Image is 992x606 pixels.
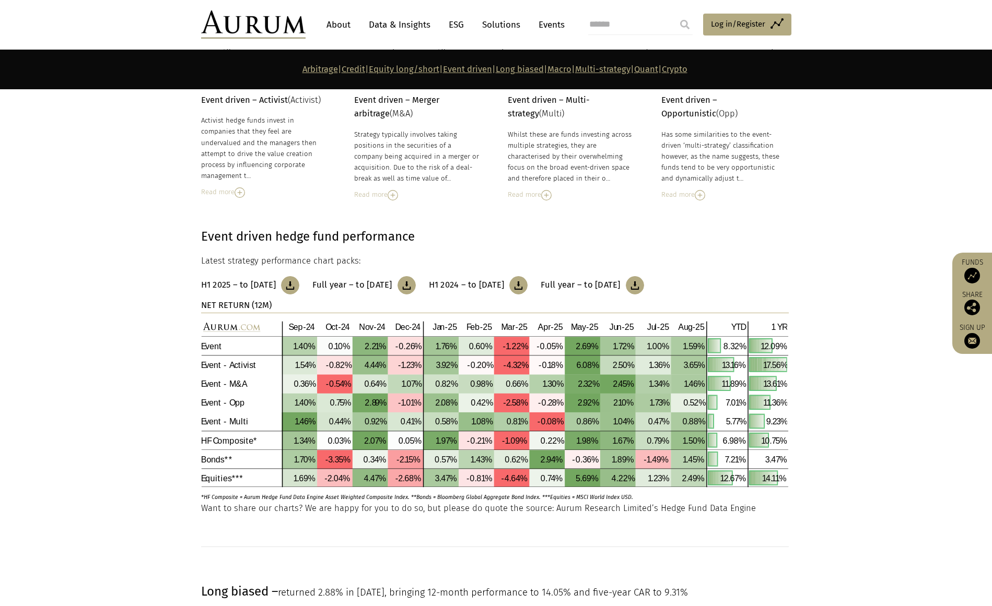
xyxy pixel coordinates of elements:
strong: Event driven – Opportunistic [661,95,717,118]
div: Read more [354,189,482,200]
a: Data & Insights [364,15,436,34]
img: Read More [695,190,705,200]
div: Activist hedge funds invest in companies that they feel are undervalued and the managers then att... [201,115,329,181]
span: returned 2.88% in [DATE], bringing 12-month performance to 14.05% and five-year CAR to 9.31% [278,587,688,598]
a: Crypto [662,64,687,74]
div: Share [958,291,987,315]
strong: Event driven hedge fund performance [201,229,415,244]
div: Strategy typically involves taking positions in the securities of a company being acquired in a m... [354,129,482,184]
a: Long biased [496,64,544,74]
div: Whilst these are funds investing across multiple strategies, they are characterised by their over... [508,129,635,184]
p: Latest strategy performance chart packs: [201,254,789,268]
strong: Event driven – Merger arbitrage [354,95,439,118]
a: Equity long/short [369,64,439,74]
a: Full year – to [DATE] [312,276,415,294]
h3: Full year – to [DATE] [541,280,620,290]
a: H1 2024 – to [DATE] [429,276,528,294]
strong: Event driven – Multi-strategy [508,95,590,118]
a: Arbitrage [302,64,338,74]
img: Sign up to our newsletter [964,333,980,349]
p: Want to share our charts? We are happy for you to do so, but please do quote the source: Aurum Re... [201,502,789,515]
div: Read more [661,189,789,200]
div: Read more [508,189,635,200]
strong: Event driven – Activist [201,95,288,105]
strong: | | | | | | | | [302,64,687,74]
p: (Multi) [508,93,635,121]
a: Multi-strategy [575,64,631,74]
p: (Activist) [201,93,329,107]
p: (M&A) [354,93,482,121]
div: Has some similarities to the event-driven ‘multi-strategy’ classification however, as the name su... [661,129,789,184]
img: Download Article [509,276,528,294]
img: Read More [235,187,245,198]
a: Credit [342,64,365,74]
h3: Full year – to [DATE] [312,280,392,290]
img: Download Article [626,276,644,294]
span: Log in/Register [711,18,765,30]
span: Long biased – [201,584,278,599]
a: Log in/Register [703,14,791,35]
h3: H1 2024 – to [DATE] [429,280,505,290]
img: Download Article [398,276,416,294]
h3: H1 2025 – to [DATE] [201,280,276,290]
a: Macro [547,64,571,74]
img: Share this post [964,300,980,315]
a: Events [533,15,565,34]
a: About [321,15,356,34]
a: Event driven [443,64,492,74]
a: Funds [958,258,987,283]
input: Submit [674,14,695,35]
a: Full year – to [DATE] [541,276,644,294]
a: Solutions [477,15,526,34]
a: Sign up [958,323,987,349]
div: Read more [201,186,329,198]
img: Download Article [281,276,299,294]
a: ESG [444,15,469,34]
img: Read More [541,190,552,200]
img: Aurum [201,10,306,39]
p: *HF Composite = Aurum Hedge Fund Data Engine Asset Weighted Composite Index. **Bonds = Bloomberg ... [201,488,760,502]
a: Quant [634,64,658,74]
img: Read More [388,190,398,200]
a: H1 2025 – to [DATE] [201,276,300,294]
strong: NET RETURN (12M) [201,300,272,310]
img: Access Funds [964,268,980,283]
p: (Opp) [661,93,789,121]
